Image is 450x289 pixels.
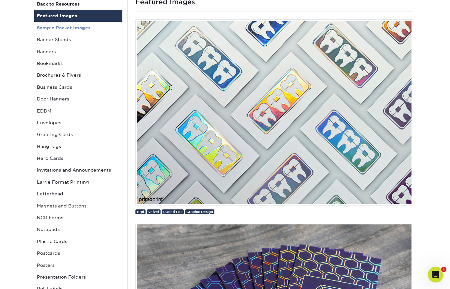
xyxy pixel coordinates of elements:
[34,10,122,22] a: Featured Images
[34,212,122,223] a: NCR Forms
[37,13,77,18] strong: Featured Images
[34,141,122,152] a: Hang Tags
[34,259,122,271] a: Posters
[34,223,122,235] a: Notepads
[34,93,122,105] a: Door Hangers
[34,81,122,93] a: Business Cards
[34,69,122,81] a: Brochures & Flyers
[34,57,122,69] a: Bookmarks
[428,267,443,282] iframe: Intercom live chat
[186,210,213,214] span: Graphic Design
[148,210,159,214] span: Velvet
[137,210,144,214] span: 19pt
[34,46,122,57] a: Banners
[34,152,122,164] a: Hero Cards
[34,117,122,129] a: Envelopes
[147,209,161,214] a: Velvet
[34,105,122,117] a: EDDM
[185,209,214,214] a: Graphic Design
[34,176,122,188] a: Large Format Printing
[34,164,122,176] a: Invitations and Announcements
[34,34,122,45] a: Banner Stands
[34,236,122,247] a: Plastic Cards
[34,22,122,34] a: Sample Packet Images
[34,188,122,200] a: Letterhead
[163,210,182,214] span: Raised Foil
[441,267,446,272] span: 1
[34,200,122,212] a: Magnets and Buttons
[135,209,146,214] a: 19pt
[162,209,184,214] a: Raised Foil
[135,19,413,205] img: Custom Holographic Business Card designed by Primoprint.
[37,25,90,30] strong: Sample Packet Images
[34,129,122,140] a: Greeting Cards
[34,247,122,259] a: Postcards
